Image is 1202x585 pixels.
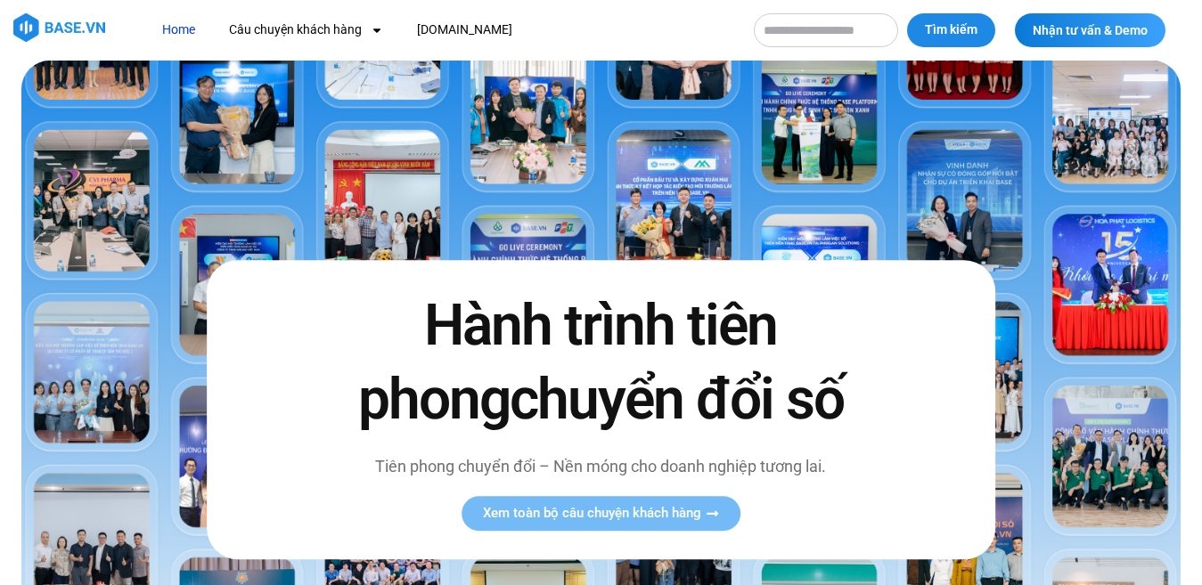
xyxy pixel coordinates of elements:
[510,366,844,433] span: chuyển đổi số
[925,21,977,39] span: Tìm kiếm
[149,13,209,46] a: Home
[344,288,858,436] h2: Hành trình tiên phong
[404,13,526,46] a: [DOMAIN_NAME]
[216,13,397,46] a: Câu chuyện khách hàng
[1015,13,1165,47] a: Nhận tư vấn & Demo
[462,497,740,532] a: Xem toàn bộ câu chuyện khách hàng
[344,455,858,479] p: Tiên phong chuyển đổi – Nền móng cho doanh nghiệp tương lai.
[483,508,701,521] span: Xem toàn bộ câu chuyện khách hàng
[149,13,737,46] nav: Menu
[907,13,995,47] button: Tìm kiếm
[1033,24,1148,37] span: Nhận tư vấn & Demo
